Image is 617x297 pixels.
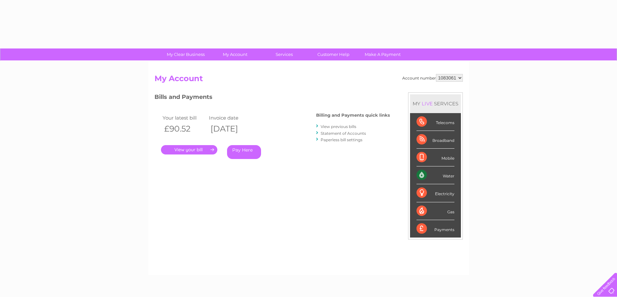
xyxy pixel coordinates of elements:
a: Make A Payment [356,48,409,60]
div: Gas [417,202,454,220]
div: LIVE [420,101,434,107]
a: Statement of Accounts [321,131,366,136]
td: Your latest bill [161,113,208,122]
div: Mobile [417,149,454,166]
div: Payments [417,220,454,238]
div: Broadband [417,131,454,149]
th: £90.52 [161,122,208,135]
a: Paperless bill settings [321,137,362,142]
div: Electricity [417,184,454,202]
a: My Clear Business [159,48,212,60]
div: MY SERVICES [410,94,461,113]
div: Telecoms [417,113,454,131]
th: [DATE] [207,122,254,135]
div: Account number [402,74,463,82]
td: Invoice date [207,113,254,122]
a: . [161,145,217,154]
a: Pay Here [227,145,261,159]
h4: Billing and Payments quick links [316,113,390,118]
a: Services [257,48,311,60]
h2: My Account [154,74,463,86]
a: Customer Help [307,48,360,60]
a: View previous bills [321,124,356,129]
a: My Account [208,48,262,60]
div: Water [417,166,454,184]
h3: Bills and Payments [154,92,390,104]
